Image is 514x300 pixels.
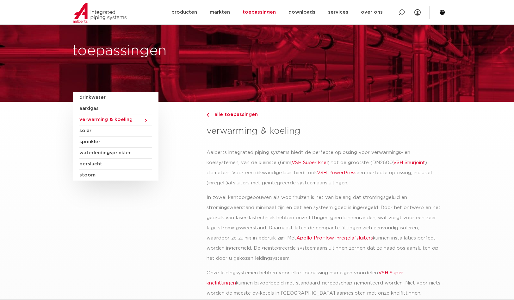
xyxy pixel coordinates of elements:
a: sprinkler [79,137,152,148]
a: VSH Super knel [292,160,328,165]
a: VSH PowerPress [317,170,356,175]
a: VSH Shurjoint [393,160,425,165]
a: Apollo ProFlow inregelafsluiters [296,236,373,240]
a: perslucht [79,159,152,170]
a: waterleidingsprinkler [79,148,152,159]
p: In zowel kantoorgebouwen als woonhuizen is het van belang dat stromingsgeluid en stromingsweersta... [207,193,441,264]
span: alle toepassingen [211,112,258,117]
a: drinkwater [79,92,152,103]
a: stoom [79,170,152,181]
a: alle toepassingen [207,111,441,118]
h1: toepassingen [72,41,254,61]
p: Aalberts integrated piping systems biedt de perfecte oplossing voor verwarmings- en koelsystemen,... [207,148,441,188]
img: chevron-right.svg [207,113,209,117]
h3: verwarming & koeling [207,125,441,137]
a: solar [79,125,152,137]
a: verwarming & koeling [79,114,152,125]
a: aardgas [79,103,152,114]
